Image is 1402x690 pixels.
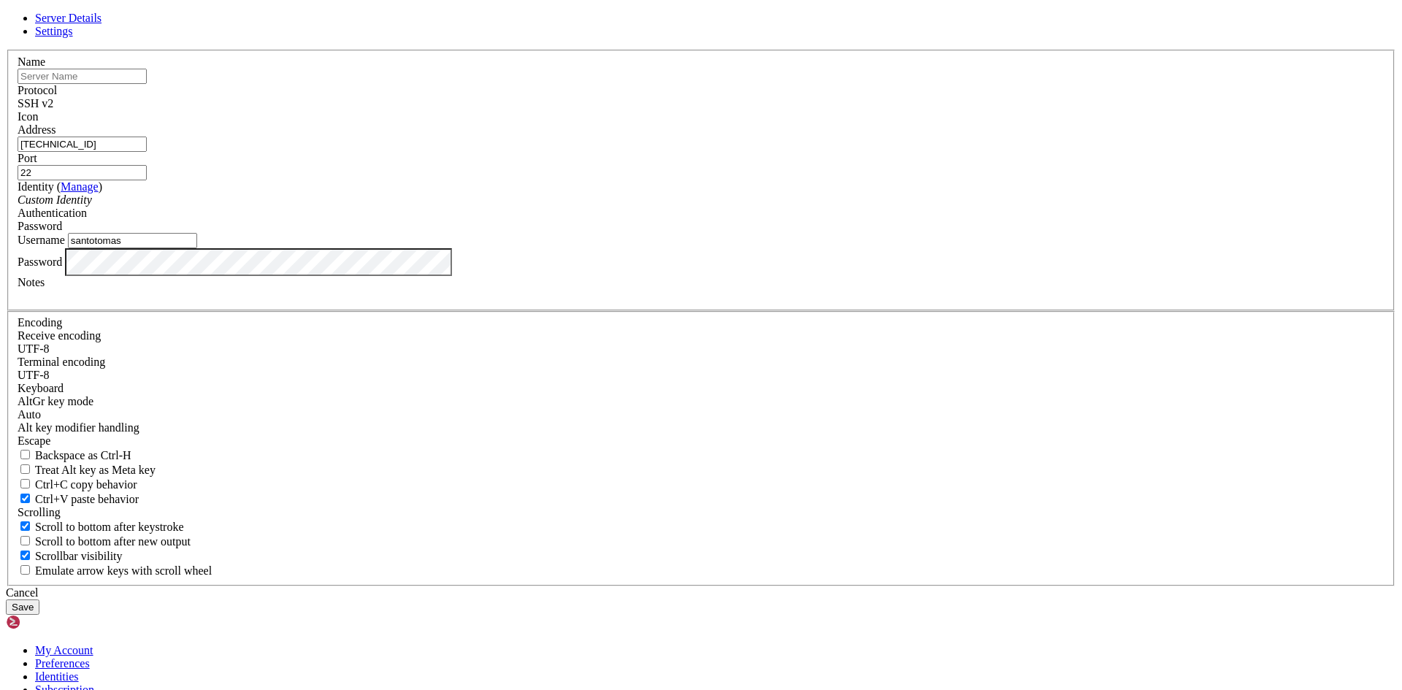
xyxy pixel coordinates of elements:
[18,123,55,136] label: Address
[35,464,156,476] span: Treat Alt key as Meta key
[18,342,50,355] span: UTF-8
[18,449,131,461] label: If true, the backspace should send BS ('\x08', aka ^H). Otherwise the backspace key should send '...
[35,12,101,24] a: Server Details
[6,615,90,629] img: Shellngn
[35,670,79,683] a: Identities
[35,564,212,577] span: Emulate arrow keys with scroll wheel
[18,110,38,123] label: Icon
[18,276,45,288] label: Notes
[18,234,65,246] label: Username
[35,25,73,37] a: Settings
[35,550,123,562] span: Scrollbar visibility
[20,450,30,459] input: Backspace as Ctrl-H
[18,69,147,84] input: Server Name
[18,564,212,577] label: When using the alternative screen buffer, and DECCKM (Application Cursor Keys) is active, mouse w...
[6,599,39,615] button: Save
[61,180,99,193] a: Manage
[18,152,37,164] label: Port
[18,382,64,394] label: Keyboard
[18,220,62,232] span: Password
[18,207,87,219] label: Authentication
[20,479,30,488] input: Ctrl+C copy behavior
[18,84,57,96] label: Protocol
[18,434,1384,448] div: Escape
[18,193,92,206] i: Custom Identity
[18,369,1384,382] div: UTF-8
[18,421,139,434] label: Controls how the Alt key is handled. Escape: Send an ESC prefix. 8-Bit: Add 128 to the typed char...
[6,586,1396,599] div: Cancel
[18,550,123,562] label: The vertical scrollbar mode.
[18,329,101,342] label: Set the expected encoding for data received from the host. If the encodings do not match, visual ...
[18,55,45,68] label: Name
[18,464,156,476] label: Whether the Alt key acts as a Meta key or as a distinct Alt key.
[18,521,184,533] label: Whether to scroll to the bottom on any keystroke.
[18,220,1384,233] div: Password
[18,97,53,110] span: SSH v2
[20,551,30,560] input: Scrollbar visibility
[18,356,105,368] label: The default terminal encoding. ISO-2022 enables character map translations (like graphics maps). ...
[18,369,50,381] span: UTF-8
[35,493,139,505] span: Ctrl+V paste behavior
[18,506,61,518] label: Scrolling
[20,521,30,531] input: Scroll to bottom after keystroke
[18,165,147,180] input: Port Number
[18,493,139,505] label: Ctrl+V pastes if true, sends ^V to host if false. Ctrl+Shift+V sends ^V to host if true, pastes i...
[35,644,93,656] a: My Account
[20,536,30,545] input: Scroll to bottom after new output
[20,464,30,474] input: Treat Alt key as Meta key
[18,137,147,152] input: Host Name or IP
[18,180,102,193] label: Identity
[35,521,184,533] span: Scroll to bottom after keystroke
[18,316,62,329] label: Encoding
[18,434,50,447] span: Escape
[18,193,1384,207] div: Custom Identity
[18,408,41,421] span: Auto
[18,97,1384,110] div: SSH v2
[18,478,137,491] label: Ctrl-C copies if true, send ^C to host if false. Ctrl-Shift-C sends ^C to host if true, copies if...
[18,342,1384,356] div: UTF-8
[18,535,191,548] label: Scroll to bottom after new output.
[20,494,30,503] input: Ctrl+V paste behavior
[35,478,137,491] span: Ctrl+C copy behavior
[57,180,102,193] span: ( )
[35,657,90,670] a: Preferences
[18,255,62,267] label: Password
[35,535,191,548] span: Scroll to bottom after new output
[20,565,30,575] input: Emulate arrow keys with scroll wheel
[18,395,93,407] label: Set the expected encoding for data received from the host. If the encodings do not match, visual ...
[35,449,131,461] span: Backspace as Ctrl-H
[68,233,197,248] input: Login Username
[18,408,1384,421] div: Auto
